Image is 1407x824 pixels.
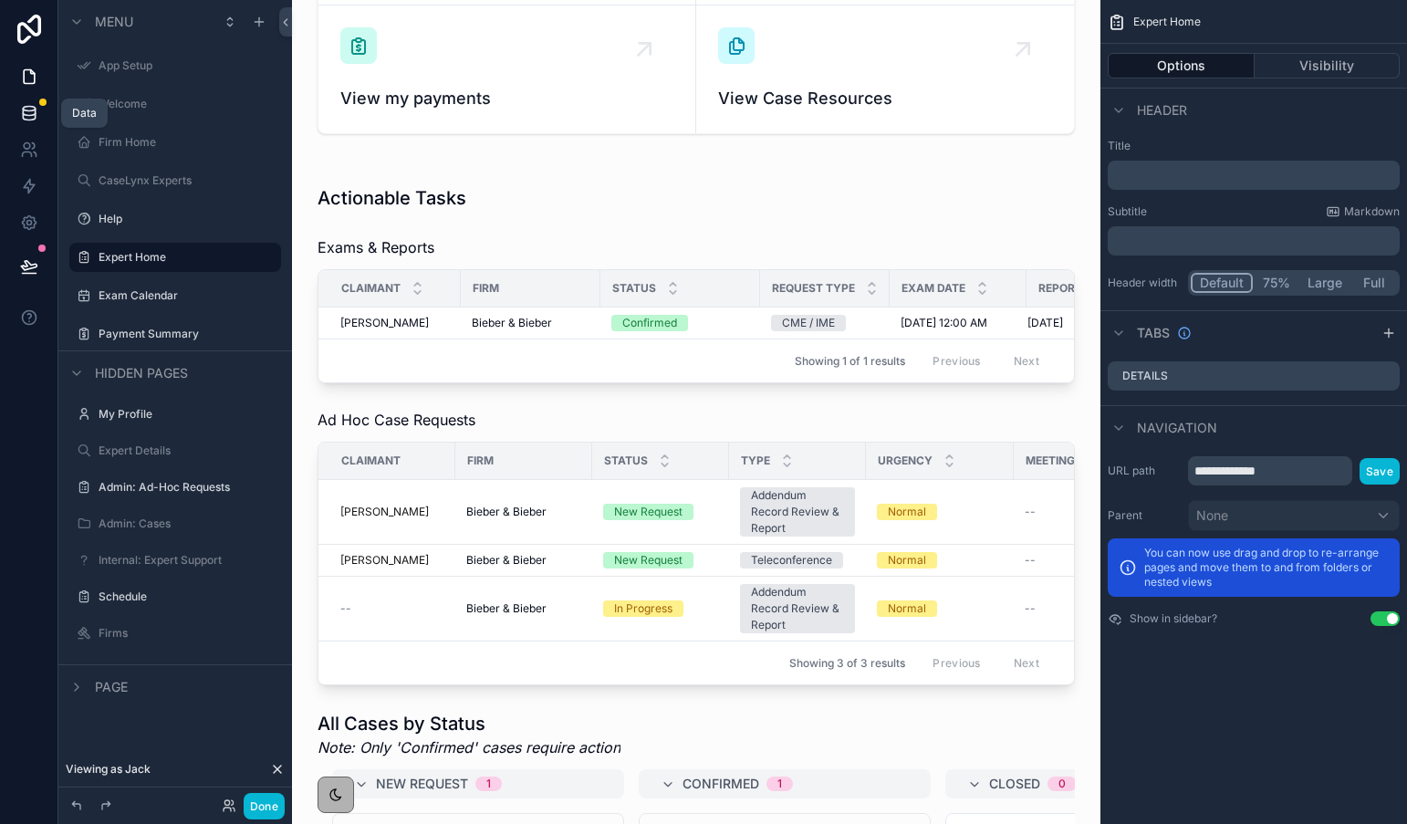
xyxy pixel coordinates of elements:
[99,626,277,641] label: Firms
[1144,546,1389,589] p: You can now use drag and drop to re-arrange pages and move them to and from folders or nested views
[99,443,277,458] label: Expert Details
[1026,454,1106,468] span: Meeting Date
[99,58,277,73] label: App Setup
[1133,15,1201,29] span: Expert Home
[1038,281,1129,296] span: Report Due Date
[1299,273,1350,293] button: Large
[1344,204,1400,219] span: Markdown
[878,454,933,468] span: Urgency
[473,281,499,296] span: Firm
[99,212,277,226] label: Help
[99,173,277,188] label: CaseLynx Experts
[902,281,965,296] span: Exam Date
[1130,611,1217,626] label: Show in sidebar?
[1326,204,1400,219] a: Markdown
[99,135,277,150] label: Firm Home
[99,407,277,422] label: My Profile
[604,454,648,468] span: Status
[72,106,97,120] div: Data
[341,454,401,468] span: Claimant
[99,327,277,341] label: Payment Summary
[1108,226,1400,256] div: scrollable content
[1122,369,1168,383] label: Details
[99,553,277,568] label: Internal: Expert Support
[1360,458,1400,485] button: Save
[1108,161,1400,190] div: scrollable content
[1191,273,1253,293] button: Default
[1137,101,1187,120] span: Header
[99,97,277,111] label: Welcome
[1108,464,1181,478] label: URL path
[99,288,277,303] label: Exam Calendar
[1188,500,1400,531] button: None
[1255,53,1401,78] button: Visibility
[66,762,151,777] span: Viewing as Jack
[99,250,270,265] label: Expert Home
[795,354,905,369] span: Showing 1 of 1 results
[99,516,277,531] label: Admin: Cases
[789,656,905,671] span: Showing 3 of 3 results
[1350,273,1397,293] button: Full
[1108,204,1147,219] label: Subtitle
[467,454,494,468] span: Firm
[772,281,855,296] span: Request Type
[95,13,133,31] span: Menu
[1196,506,1228,525] span: None
[341,281,401,296] span: Claimant
[1108,276,1181,290] label: Header width
[1253,273,1299,293] button: 75%
[612,281,656,296] span: Status
[99,589,277,604] label: Schedule
[1108,508,1181,523] label: Parent
[95,678,128,696] span: Page
[1137,324,1170,342] span: Tabs
[244,793,285,819] button: Done
[95,364,188,382] span: Hidden pages
[741,454,770,468] span: Type
[99,480,277,495] label: Admin: Ad-Hoc Requests
[1108,139,1400,153] label: Title
[1108,53,1255,78] button: Options
[1137,419,1217,437] span: Navigation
